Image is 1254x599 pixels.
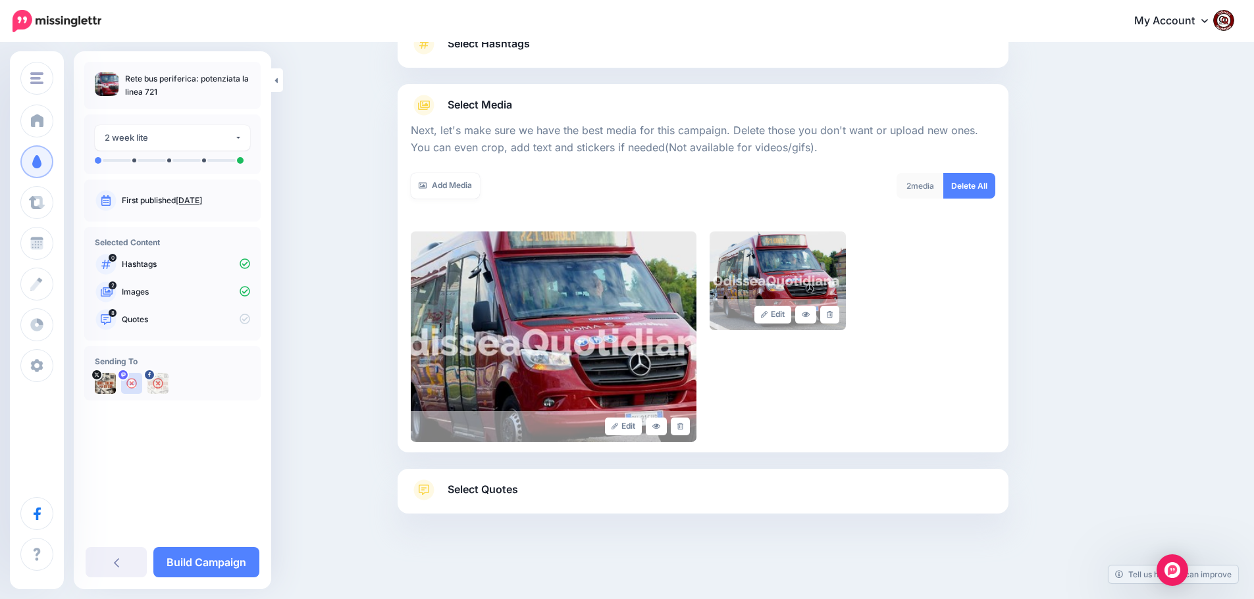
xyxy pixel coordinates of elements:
[411,231,696,442] img: 20d95fca60f4cce1568b6929e3c98d46_large.jpg
[754,306,792,323] a: Edit
[122,314,250,325] p: Quotes
[125,72,250,99] p: Rete bus periferica: potenziata la linea 721
[121,373,142,394] img: user_default_image.png
[95,72,118,96] img: 20d95fca60f4cce1568b6929e3c98d46_thumb.jpg
[411,173,480,199] a: Add Media
[176,195,202,205] a: [DATE]
[147,373,169,394] img: 463453305_2684324355074873_6393692129472495966_n-bsa154739.jpg
[411,116,995,442] div: Select Media
[122,195,250,206] p: First published
[30,72,43,84] img: menu.png
[1121,5,1234,37] a: My Account
[95,125,250,151] button: 2 week lite
[906,181,911,191] span: 2
[95,373,116,394] img: uTTNWBrh-84924.jpeg
[95,356,250,366] h4: Sending To
[109,309,117,317] span: 8
[411,122,995,156] p: Next, let's make sure we have the best media for this campaign. Delete those you don't want or up...
[448,35,530,53] span: Select Hashtags
[411,95,995,116] a: Select Media
[943,173,995,199] a: Delete All
[105,130,234,145] div: 2 week lite
[95,237,250,247] h4: Selected Content
[122,258,250,270] p: Hashtags
[605,418,642,435] a: Edit
[411,479,995,514] a: Select Quotes
[1157,554,1188,586] div: Open Intercom Messenger
[448,96,512,114] span: Select Media
[710,231,846,330] img: 1b4dec1184f6de89c1d81c3f9d3c0f4b_large.jpg
[13,10,101,32] img: Missinglettr
[448,481,518,498] span: Select Quotes
[122,286,250,298] p: Images
[109,281,117,289] span: 2
[109,254,117,262] span: 0
[897,173,944,199] div: media
[1109,565,1238,583] a: Tell us how we can improve
[411,34,995,68] a: Select Hashtags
